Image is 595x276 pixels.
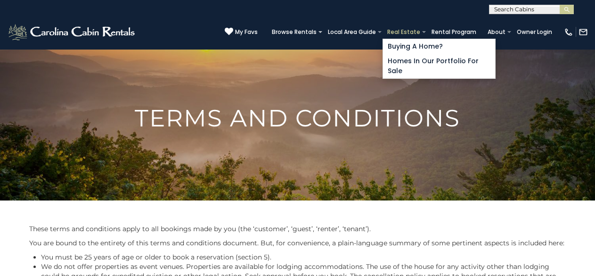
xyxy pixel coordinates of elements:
img: White-1-2.png [7,23,138,42]
a: My Favs [225,27,258,37]
img: mail-regular-white.png [579,27,588,37]
a: About [483,25,510,39]
img: phone-regular-white.png [564,27,573,37]
a: Homes in Our Portfolio For Sale [383,54,495,78]
a: Rental Program [427,25,481,39]
li: You must be 25 years of age or older to book a reservation (section 5). [41,252,566,262]
a: Browse Rentals [267,25,321,39]
span: My Favs [235,28,258,36]
p: You are bound to the entirety of this terms and conditions document. But, for convenience, a plai... [29,238,566,248]
a: Local Area Guide [323,25,381,39]
a: Buying A Home? [383,39,495,54]
a: Owner Login [512,25,557,39]
a: Real Estate [383,25,425,39]
p: These terms and conditions apply to all bookings made by you (the ‘customer’, ‘guest’, ‘renter’, ... [29,224,566,234]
